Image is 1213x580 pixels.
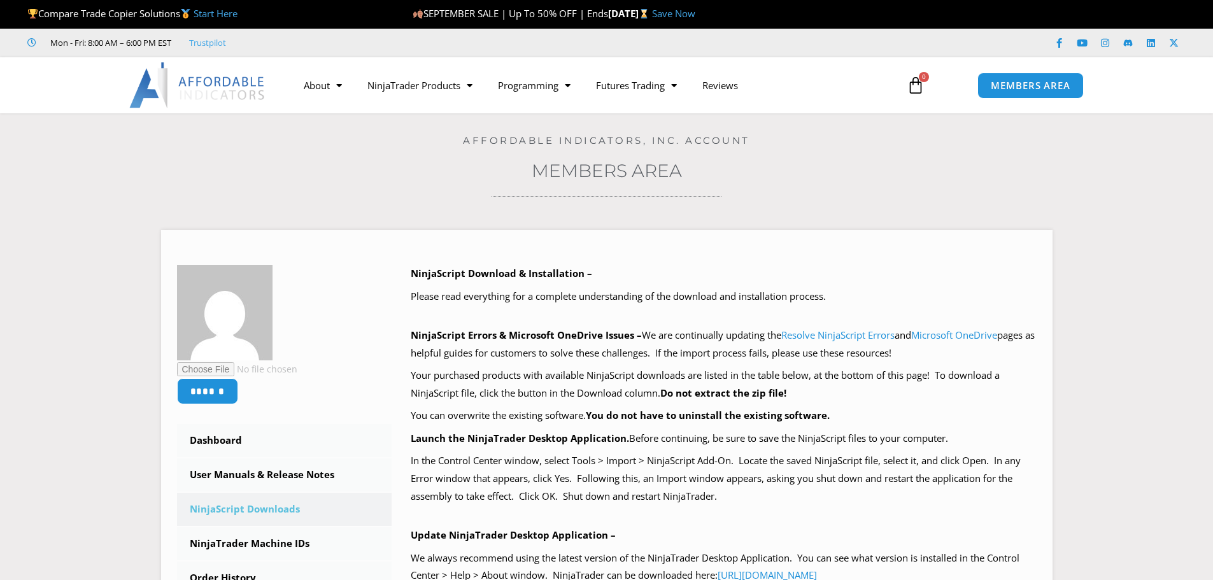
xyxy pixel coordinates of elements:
a: Programming [485,71,583,100]
a: Futures Trading [583,71,690,100]
p: In the Control Center window, select Tools > Import > NinjaScript Add-On. Locate the saved NinjaS... [411,452,1037,506]
a: Reviews [690,71,751,100]
a: Start Here [194,7,238,20]
p: Before continuing, be sure to save the NinjaScript files to your computer. [411,430,1037,448]
a: NinjaTrader Machine IDs [177,527,392,560]
a: Save Now [652,7,695,20]
a: NinjaTrader Products [355,71,485,100]
b: Launch the NinjaTrader Desktop Application. [411,432,629,444]
nav: Menu [291,71,892,100]
b: NinjaScript Download & Installation – [411,267,592,279]
a: NinjaScript Downloads [177,493,392,526]
a: Resolve NinjaScript Errors [781,329,895,341]
span: 0 [919,72,929,82]
b: Do not extract the zip file! [660,386,786,399]
a: User Manuals & Release Notes [177,458,392,492]
a: Members Area [532,160,682,181]
img: 🏆 [28,9,38,18]
span: Compare Trade Copier Solutions [27,7,238,20]
a: MEMBERS AREA [977,73,1084,99]
span: MEMBERS AREA [991,81,1070,90]
p: Your purchased products with available NinjaScript downloads are listed in the table below, at th... [411,367,1037,402]
b: NinjaScript Errors & Microsoft OneDrive Issues – [411,329,642,341]
img: 6e79dfa9b36f44ec5be9a200518af7ec84f898c7a2c66c45758c82a9db015c32 [177,265,273,360]
a: Microsoft OneDrive [911,329,997,341]
img: 🥇 [181,9,190,18]
p: We are continually updating the and pages as helpful guides for customers to solve these challeng... [411,327,1037,362]
a: Dashboard [177,424,392,457]
img: LogoAI | Affordable Indicators – NinjaTrader [129,62,266,108]
a: Trustpilot [189,35,226,50]
a: Affordable Indicators, Inc. Account [463,134,750,146]
a: 0 [888,67,944,104]
b: Update NinjaTrader Desktop Application – [411,528,616,541]
strong: [DATE] [608,7,652,20]
img: ⌛ [639,9,649,18]
img: 🍂 [413,9,423,18]
a: About [291,71,355,100]
p: You can overwrite the existing software. [411,407,1037,425]
span: SEPTEMBER SALE | Up To 50% OFF | Ends [413,7,608,20]
span: Mon - Fri: 8:00 AM – 6:00 PM EST [47,35,171,50]
p: Please read everything for a complete understanding of the download and installation process. [411,288,1037,306]
b: You do not have to uninstall the existing software. [586,409,830,421]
